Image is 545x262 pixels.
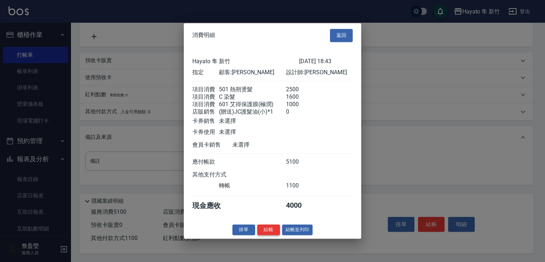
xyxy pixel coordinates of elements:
button: 結帳並列印 [282,224,313,235]
div: 未選擇 [219,118,286,125]
div: 會員卡銷售 [192,141,232,149]
div: 1000 [286,101,313,108]
div: 1100 [286,182,313,190]
div: 4000 [286,201,313,211]
div: 項目消費 [192,86,219,93]
div: 應付帳款 [192,158,219,166]
div: 轉帳 [219,182,286,190]
div: 項目消費 [192,101,219,108]
div: 卡券使用 [192,129,219,136]
div: 店販銷售 [192,108,219,116]
div: 1600 [286,93,313,101]
div: 未選擇 [219,129,286,136]
span: 消費明細 [192,32,215,39]
div: C 染髮 [219,93,286,101]
div: 項目消費 [192,93,219,101]
div: 5100 [286,158,313,166]
div: 0 [286,108,313,116]
div: [DATE] 18:43 [299,58,353,65]
button: 返回 [330,29,353,42]
div: 601 艾得保護膜(極潤) [219,101,286,108]
div: (贈送)JC護髮油(小)*1 [219,108,286,116]
button: 結帳 [257,224,280,235]
div: 卡券銷售 [192,118,219,125]
div: 指定 [192,69,219,76]
div: 其他支付方式 [192,171,246,179]
div: 顧客: [PERSON_NAME] [219,69,286,76]
div: 2500 [286,86,313,93]
div: 501 熱朔燙髮 [219,86,286,93]
div: 現金應收 [192,201,232,211]
div: Hayato 隼 新竹 [192,58,299,65]
div: 設計師: [PERSON_NAME] [286,69,353,76]
button: 掛單 [232,224,255,235]
div: 未選擇 [232,141,299,149]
